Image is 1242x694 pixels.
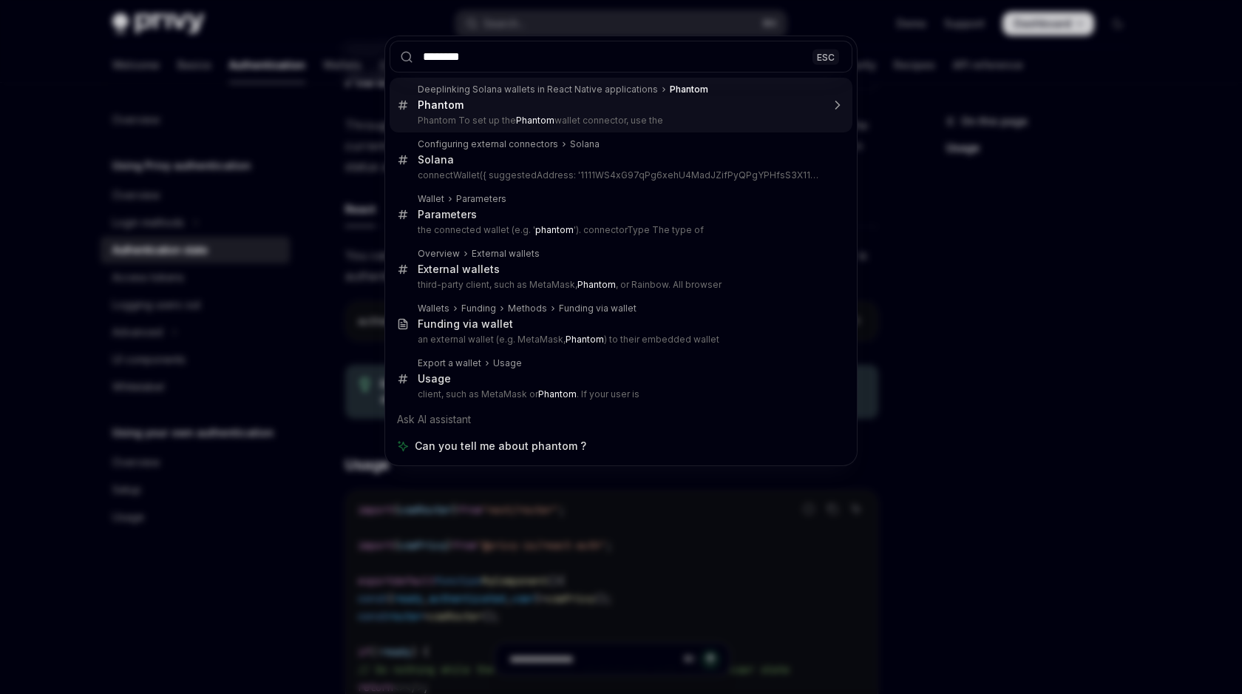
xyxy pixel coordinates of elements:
[418,263,500,276] div: External wallets
[418,248,460,260] div: Overview
[670,84,708,95] b: Phantom
[538,388,577,400] b: Phantom
[418,357,481,369] div: Export a wallet
[516,115,554,126] b: Phantom
[390,406,852,433] div: Ask AI assistant
[418,208,477,221] div: Parameters
[461,303,496,314] div: Funding
[493,357,522,369] div: Usage
[418,372,451,385] div: Usage
[418,115,821,127] p: Phantom To set up the wallet connector, use the
[577,279,616,290] b: Phantom
[418,153,454,166] div: Solana
[535,224,574,235] b: phantom
[418,388,821,400] p: client, such as MetaMask or . If your user is
[418,98,464,111] b: Phantom
[418,317,513,331] div: Funding via wallet
[508,303,547,314] div: Methods
[418,279,821,291] p: third-party client, such as MetaMask, , or Rainbow. All browser
[418,84,658,95] div: Deeplinking Solana wallets in React Native applications
[418,334,821,346] p: an external wallet (e.g. MetaMask, ) to their embedded wallet
[418,193,444,205] div: Wallet
[415,439,586,454] span: Can you tell me about phantom ?
[456,193,506,205] div: Parameters
[570,138,600,150] div: Solana
[418,138,558,150] div: Configuring external connectors
[418,224,821,236] p: the connected wallet (e.g. ' '). connectorType The type of
[418,169,821,181] p: connectWallet({ suggestedAddress: '1111WS4xG97qPg6xehU4MadJZifPyQPgYPHfsS3X1111', walletList: [
[418,303,449,314] div: Wallets
[559,303,637,314] div: Funding via wallet
[472,248,540,260] div: External wallets
[566,334,604,345] b: Phantom
[812,49,839,64] div: ESC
